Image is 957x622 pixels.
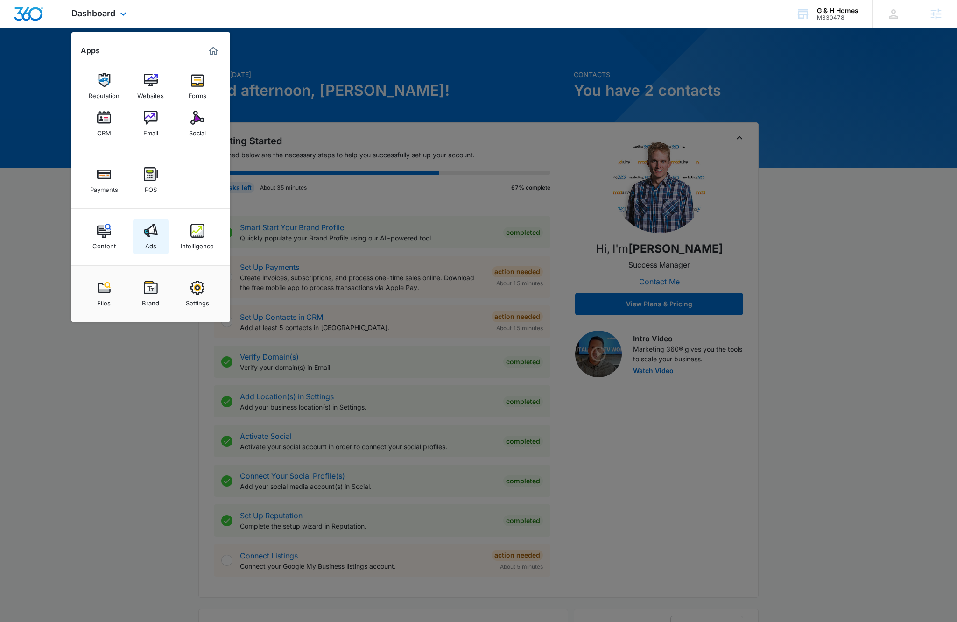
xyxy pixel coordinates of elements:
[181,238,214,250] div: Intelligence
[189,87,206,99] div: Forms
[180,69,215,104] a: Forms
[186,295,209,307] div: Settings
[142,295,159,307] div: Brand
[133,219,169,254] a: Ads
[189,125,206,137] div: Social
[817,7,858,14] div: account name
[86,276,122,311] a: Files
[133,276,169,311] a: Brand
[90,181,118,193] div: Payments
[180,219,215,254] a: Intelligence
[133,163,169,198] a: POS
[97,295,111,307] div: Files
[86,106,122,141] a: CRM
[206,43,221,58] a: Marketing 360® Dashboard
[145,238,156,250] div: Ads
[133,69,169,104] a: Websites
[92,238,116,250] div: Content
[89,87,120,99] div: Reputation
[180,106,215,141] a: Social
[97,125,111,137] div: CRM
[817,14,858,21] div: account id
[137,87,164,99] div: Websites
[180,276,215,311] a: Settings
[86,219,122,254] a: Content
[143,125,158,137] div: Email
[81,46,100,55] h2: Apps
[145,181,157,193] div: POS
[86,69,122,104] a: Reputation
[133,106,169,141] a: Email
[86,163,122,198] a: Payments
[71,8,115,18] span: Dashboard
